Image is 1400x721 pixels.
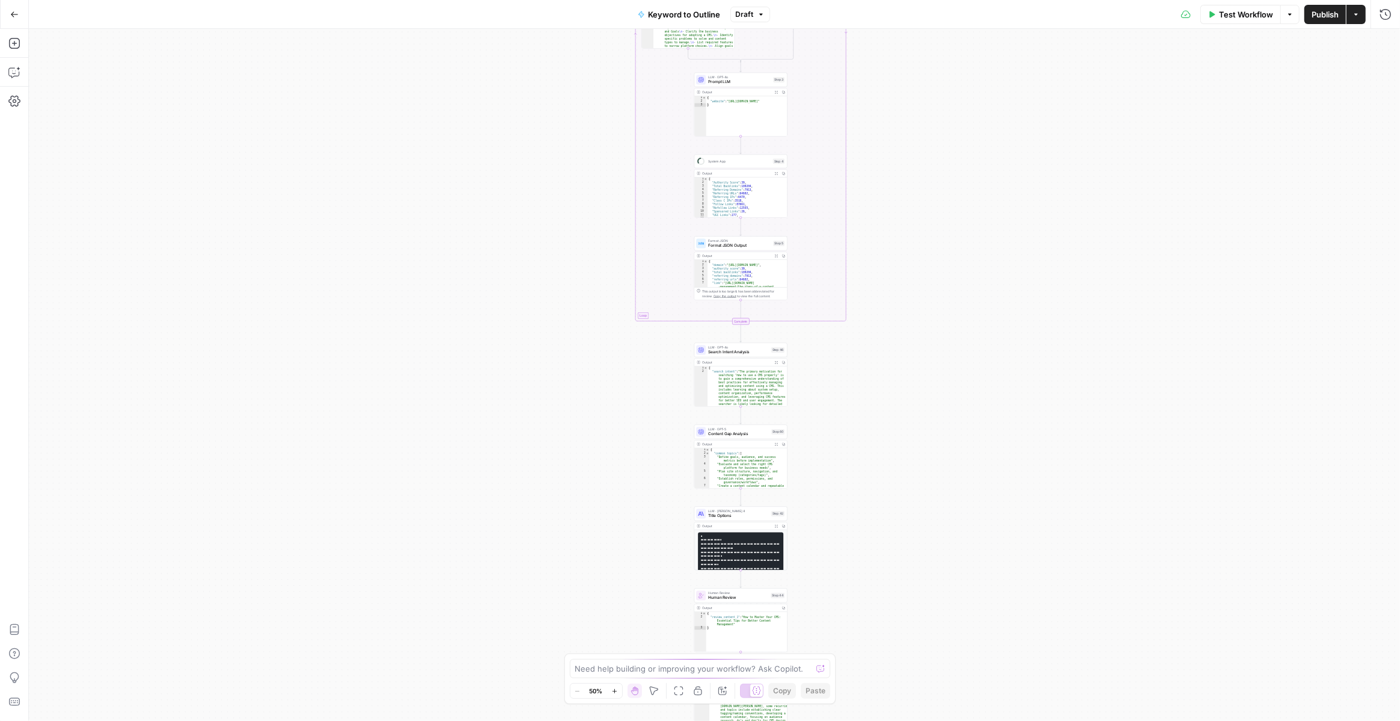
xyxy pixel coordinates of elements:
div: 3 [694,267,708,271]
div: Output [702,442,771,447]
span: Format JSON Output [708,243,771,249]
div: 7 [694,282,708,292]
div: 4 [694,271,708,274]
g: Edge from step_4 to step_5 [740,217,742,235]
span: Test Workflow [1219,8,1273,20]
div: 1 [694,448,709,452]
div: Step 3 [773,77,785,82]
span: Paste [806,685,825,696]
span: Search Intent Analysis [708,349,769,355]
div: 1 [694,612,706,616]
div: Output [702,171,771,176]
span: Format JSON [708,238,771,243]
span: LLM · GPT-5 [708,427,769,432]
div: 3 [694,185,708,188]
g: Edge from step_42 to step_44 [740,570,742,587]
div: 8 [694,203,708,206]
div: Complete [732,318,750,325]
span: Copy the output [714,294,736,298]
div: 3 [694,627,706,630]
div: Output [702,360,771,365]
div: 1 [694,260,708,264]
span: LLM · GPT-4o [708,75,771,79]
div: 3 [694,456,709,463]
g: Edge from step_46 to step_60 [740,406,742,424]
div: 1 [694,178,708,181]
span: Toggle code folding, rows 1 through 3 [703,96,706,100]
div: 4 [694,188,708,192]
div: LLM · GPT-5Content Gap AnalysisStep 60Output{ "common_topics":[ "Define goals, audience, and succ... [694,425,788,489]
span: System App [708,159,771,164]
span: Toggle code folding, rows 1 through 17 [704,178,708,181]
div: 9 [694,206,708,210]
button: Publish [1304,5,1346,24]
div: Complete [694,318,788,325]
button: Test Workflow [1200,5,1280,24]
span: Keyword to Outline [649,8,721,20]
div: Step 46 [771,347,785,353]
div: 2 [694,264,708,267]
div: LLM · GPT-4oSearch Intent AnalysisStep 46Output{ "search_intent":"The primary motivation for sear... [694,343,788,407]
div: Output [702,605,778,610]
div: Format JSONFormat JSON OutputStep 5Output{ "domain":"[URL][DOMAIN_NAME]", "authority_score":39, "... [694,237,788,300]
span: Human Review [708,590,768,595]
span: Draft [736,9,754,20]
span: Copy [773,685,791,696]
div: 7 [694,199,708,203]
span: Content Gap Analysis [708,431,769,437]
span: Prompt LLM [708,79,771,85]
div: This output is too large & has been abbreviated for review. to view the full content. [702,289,785,299]
span: Toggle code folding, rows 1 through 24 [704,367,708,370]
button: Copy [768,683,796,699]
div: Step 42 [771,511,785,516]
div: 10 [694,210,708,214]
div: Step 60 [771,429,785,435]
button: Draft [730,7,770,22]
div: 5 [694,192,708,196]
div: 2 [694,452,709,456]
span: 50% [590,686,603,696]
div: 2 [694,616,706,627]
span: Publish [1312,8,1339,20]
div: 5 [694,470,709,477]
div: Step 44 [771,593,785,598]
div: 11 [694,214,708,217]
div: 1 [694,367,708,370]
div: 12 [694,217,708,221]
div: Output [702,524,771,528]
div: Output [702,253,771,258]
div: 6 [694,196,708,199]
div: 6 [694,477,709,484]
div: 7 [694,484,709,492]
div: 3 [694,104,706,107]
div: LLM · GPT-4oPrompt LLMStep 3Output{ "website":"[URL][DOMAIN_NAME]"} [694,73,788,137]
g: Edge from step_3 to step_4 [740,136,742,153]
span: Toggle code folding, rows 2 through 15 [706,452,709,456]
span: Human Review [708,595,768,601]
div: 1 [694,96,706,100]
span: LLM · [PERSON_NAME] 4 [708,509,769,513]
span: Toggle code folding, rows 1 through 3 [703,612,706,616]
div: 2 [694,181,708,185]
div: 2 [694,100,706,104]
g: Edge from step_29 to step_26-conditional-end [688,48,741,62]
div: 6 [694,278,708,282]
span: Title Options [708,513,769,519]
span: Toggle code folding, rows 1 through 113 [706,448,709,452]
div: Output [702,90,771,94]
div: 2 [694,370,708,417]
div: Human ReviewHuman ReviewStep 44Output{ "review_content_1":"How to Master Your CMS: Essential Tips... [694,589,788,652]
div: 5 [694,274,708,278]
div: Step 5 [773,241,785,246]
div: System AppStep 4Output{ "Authority Score":39, "Total Backlinks":100204, "Referring Domains":7913,... [694,155,788,218]
button: Paste [801,683,830,699]
span: LLM · GPT-4o [708,345,769,350]
div: Step 4 [773,159,785,164]
g: Edge from step_26-conditional-end to step_3 [740,61,742,72]
div: 4 [694,463,709,470]
g: Edge from step_2-iteration-end to step_46 [740,324,742,342]
g: Edge from step_60 to step_42 [740,488,742,506]
span: Toggle code folding, rows 1 through 11 [704,260,708,264]
button: Keyword to Outline [631,5,728,24]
